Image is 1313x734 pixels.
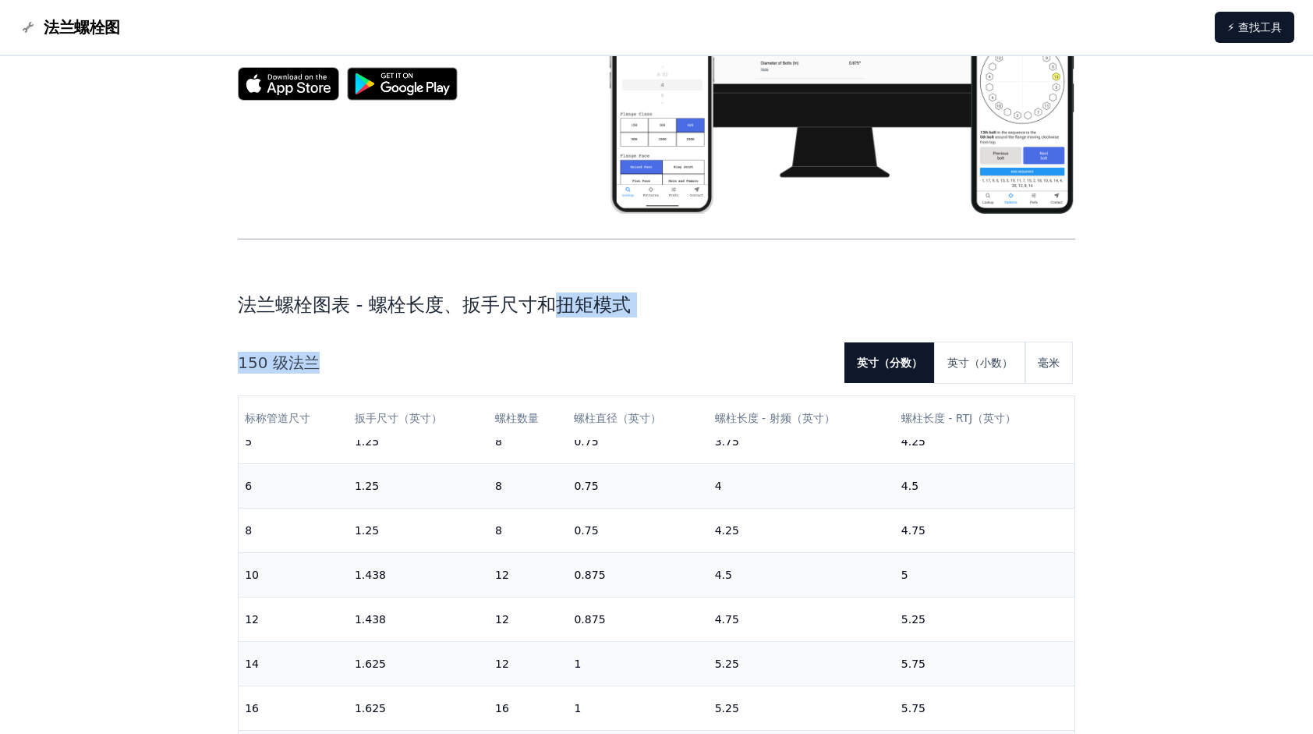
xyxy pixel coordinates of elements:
[349,642,489,686] td: 1.625
[19,16,120,38] a: 法兰螺栓图表标志法兰螺栓图
[568,642,708,686] td: 1
[489,420,568,464] td: 8
[239,420,349,464] td: 5
[489,686,568,731] td: 16
[238,293,1075,317] h1: 法兰螺栓图表 - 螺栓长度、扳手尺寸和扭矩模式
[238,352,832,374] h2: 150 级法兰
[709,597,895,642] td: 4.75
[844,342,935,383] button: 英寸（分数）
[568,464,708,509] td: 0.75
[489,509,568,553] td: 8
[568,396,708,441] th: Diameter of Studs (inches)
[568,553,708,597] td: 0.875
[568,509,708,553] td: 0.75
[895,553,1074,597] td: 5
[349,686,489,731] td: 1.625
[238,67,339,101] img: 法兰螺栓图表 App 的 App Store 徽章
[19,18,37,37] img: 法兰螺栓图表标志
[895,597,1074,642] td: 5.25
[1215,12,1294,43] a: ⚡ 查找工具
[709,553,895,597] td: 4.5
[339,59,465,108] img: 在 Google Play 上获取
[239,553,349,597] td: 10
[239,464,349,509] td: 6
[349,396,489,441] th: Wrench Size (inches)
[489,464,568,509] td: 8
[709,420,895,464] td: 3.75
[239,686,349,731] td: 16
[709,464,895,509] td: 4
[239,509,349,553] td: 8
[349,509,489,553] td: 1.25
[489,597,568,642] td: 12
[709,686,895,731] td: 5.25
[895,396,1074,441] th: Length of Stud - RTJ (inches)
[895,509,1074,553] td: 4.75
[44,16,120,38] span: 法兰螺栓图
[349,553,489,597] td: 1.438
[349,464,489,509] td: 1.25
[349,597,489,642] td: 1.438
[709,509,895,553] td: 4.25
[709,642,895,686] td: 5.25
[895,686,1074,731] td: 5.75
[349,420,489,464] td: 1.25
[1025,342,1072,383] button: 毫米
[709,396,895,441] th: Length of Stud - RF (inches)
[568,686,708,731] td: 1
[895,642,1074,686] td: 5.75
[489,396,568,441] th: Number of Studs
[568,597,708,642] td: 0.875
[239,396,349,441] th: Nominal Pipe Size
[895,420,1074,464] td: 4.25
[568,420,708,464] td: 0.75
[489,642,568,686] td: 12
[239,642,349,686] td: 14
[489,553,568,597] td: 12
[935,342,1025,383] button: 英寸（小数）
[895,464,1074,509] td: 4.5
[239,597,349,642] td: 12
